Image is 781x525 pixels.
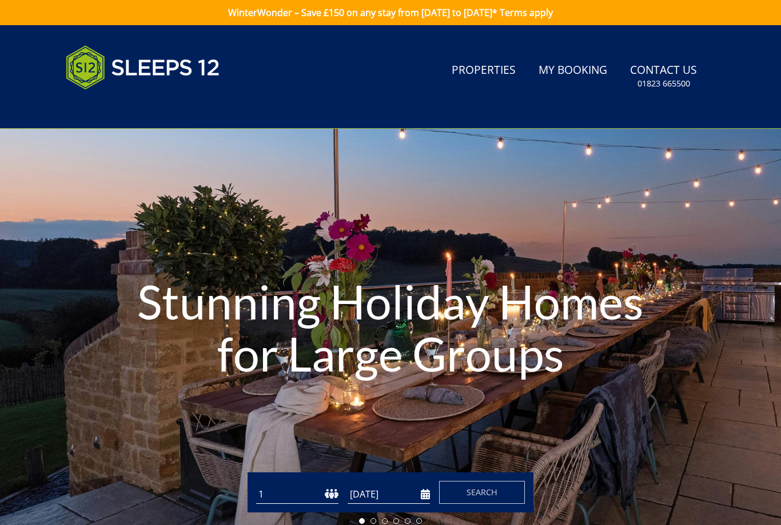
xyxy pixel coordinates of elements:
span: Search [467,487,497,498]
input: Arrival Date [348,485,430,504]
img: Sleeps 12 [66,39,220,96]
a: Contact Us01823 665500 [625,58,702,95]
small: 01823 665500 [637,78,690,89]
iframe: Customer reviews powered by Trustpilot [60,103,180,113]
button: Search [439,481,525,504]
h1: Stunning Holiday Homes for Large Groups [117,252,664,401]
a: My Booking [534,58,612,84]
a: Properties [447,58,520,84]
